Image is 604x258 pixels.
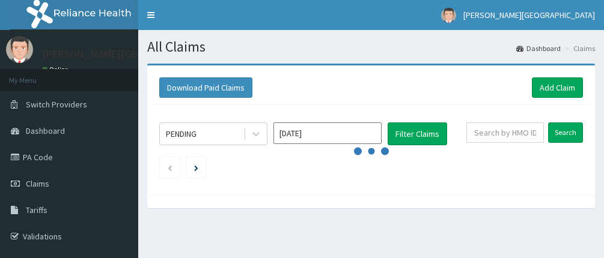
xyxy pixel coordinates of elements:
[42,65,71,74] a: Online
[26,178,49,189] span: Claims
[6,36,33,63] img: User Image
[441,8,456,23] img: User Image
[532,77,583,98] a: Add Claim
[466,122,544,143] input: Search by HMO ID
[26,205,47,215] span: Tariffs
[548,122,583,143] input: Search
[159,77,252,98] button: Download Paid Claims
[562,43,595,53] li: Claims
[166,128,197,140] div: PENDING
[42,49,220,59] p: [PERSON_NAME][GEOGRAPHIC_DATA]
[147,39,595,55] h1: All Claims
[353,133,389,169] svg: audio-loading
[388,122,447,145] button: Filter Claims
[26,125,65,136] span: Dashboard
[273,122,382,144] input: Select Month and Year
[26,99,87,110] span: Switch Providers
[463,10,595,20] span: [PERSON_NAME][GEOGRAPHIC_DATA]
[516,43,561,53] a: Dashboard
[194,162,198,173] a: Next page
[167,162,172,173] a: Previous page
